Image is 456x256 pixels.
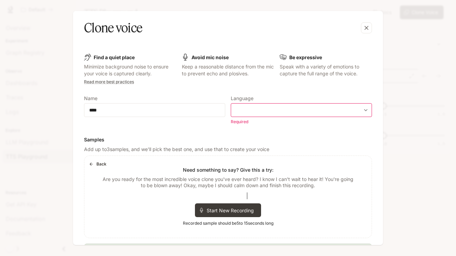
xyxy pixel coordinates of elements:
[195,203,261,217] div: Start New Recording
[84,19,142,36] h5: Clone voice
[101,176,355,188] p: Are you ready for the most incredible voice clone you've ever heard? I know I can't wait to hear ...
[231,96,253,101] p: Language
[191,54,229,60] b: Avoid mic noise
[231,107,372,114] div: ​
[182,63,274,77] p: Keep a reasonable distance from the mic to prevent echo and plosives.
[280,63,372,77] p: Speak with a variety of emotions to capture the full range of the voice.
[84,96,97,101] p: Name
[84,79,134,84] a: Read more best practices
[87,159,109,170] button: Back
[84,146,372,153] p: Add up to 3 samples, and we'll pick the best one, and use that to create your voice
[207,207,258,214] span: Start New Recording
[84,136,372,143] h6: Samples
[183,220,273,227] span: Recorded sample should be 5 to 15 seconds long
[289,54,322,60] b: Be expressive
[84,63,176,77] p: Minimize background noise to ensure your voice is captured clearly.
[231,118,367,125] p: Required
[94,54,135,60] b: Find a quiet place
[183,167,273,173] p: Need something to say? Give this a try:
